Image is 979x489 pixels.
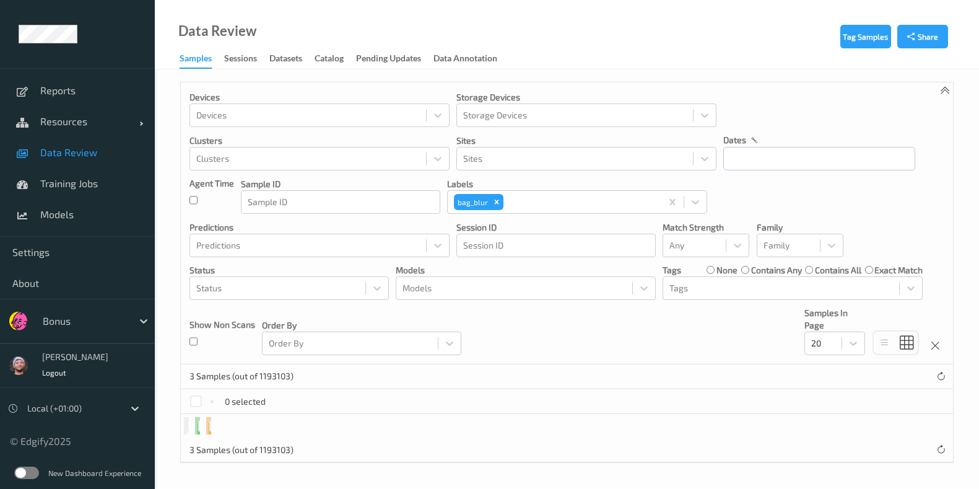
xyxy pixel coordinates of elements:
[189,370,294,382] p: 3 Samples (out of 1193103)
[490,194,503,210] div: Remove bag_blur
[716,264,738,276] label: none
[356,52,421,68] div: Pending Updates
[189,134,450,147] p: Clusters
[456,221,656,234] p: Session ID
[757,221,843,234] p: Family
[180,52,212,69] div: Samples
[189,264,389,276] p: Status
[454,194,490,210] div: bag_blur
[262,319,461,332] p: Order By
[189,221,450,234] p: Predictions
[815,264,861,276] label: contains all
[189,177,234,190] p: Agent Time
[356,50,433,68] a: Pending Updates
[433,50,510,68] a: Data Annotation
[269,52,302,68] div: Datasets
[315,50,356,68] a: Catalog
[396,264,656,276] p: Models
[180,50,224,69] a: Samples
[840,25,891,48] button: Tag Samples
[804,307,865,332] p: Samples In Page
[189,444,294,456] p: 3 Samples (out of 1193103)
[663,221,749,234] p: Match Strength
[241,178,440,190] p: Sample ID
[224,50,269,68] a: Sessions
[433,52,497,68] div: Data Annotation
[315,52,344,68] div: Catalog
[189,319,255,331] p: Show Non Scans
[456,134,716,147] p: Sites
[447,178,707,190] p: labels
[456,91,716,104] p: Storage Devices
[723,134,746,146] p: dates
[663,264,681,276] p: Tags
[269,50,315,68] a: Datasets
[751,264,802,276] label: contains any
[874,264,923,276] label: exact match
[225,395,266,408] p: 0 selected
[224,52,257,68] div: Sessions
[897,25,948,48] button: Share
[178,25,256,37] div: Data Review
[189,91,450,104] p: Devices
